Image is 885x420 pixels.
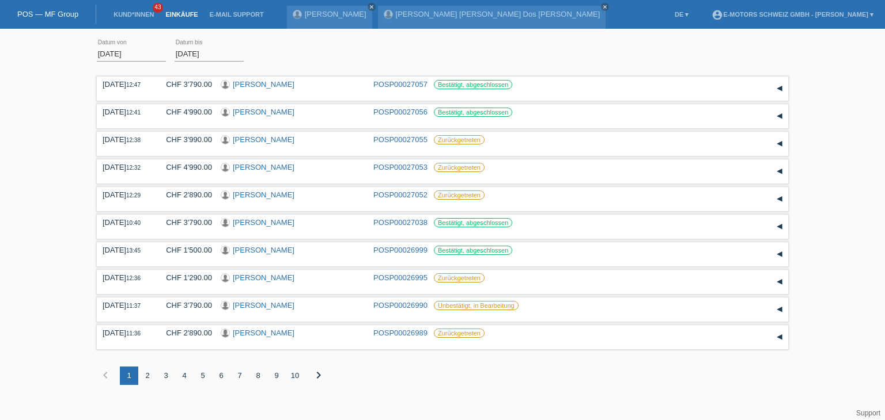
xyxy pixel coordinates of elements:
div: 6 [212,366,230,385]
span: 11:36 [126,330,141,337]
a: account_circleE-Motors Schweiz GmbH - [PERSON_NAME] ▾ [706,11,879,18]
a: Einkäufe [160,11,203,18]
label: Zurückgetreten [434,273,485,282]
div: CHF 4'990.00 [157,163,212,171]
label: Zurückgetreten [434,329,485,338]
a: POSP00027052 [373,190,428,199]
div: CHF 3'790.00 [157,80,212,89]
span: 43 [153,3,163,13]
div: [DATE] [103,80,149,89]
a: POSP00027038 [373,218,428,227]
a: [PERSON_NAME] [233,163,294,171]
div: auf-/zuklappen [771,273,788,291]
i: chevron_right [312,368,326,382]
a: DE ▾ [669,11,694,18]
span: 10:40 [126,220,141,226]
div: [DATE] [103,246,149,254]
div: [DATE] [103,329,149,337]
div: auf-/zuklappen [771,218,788,235]
div: 7 [230,366,249,385]
a: POSP00027057 [373,80,428,89]
label: Unbestätigt, in Bearbeitung [434,301,519,310]
div: [DATE] [103,190,149,199]
a: POSP00026990 [373,301,428,310]
div: CHF 2'890.00 [157,190,212,199]
a: [PERSON_NAME] [233,329,294,337]
label: Bestätigt, abgeschlossen [434,108,512,117]
div: 10 [286,366,304,385]
div: CHF 2'890.00 [157,329,212,337]
div: 1 [120,366,138,385]
div: 8 [249,366,267,385]
a: close [601,3,609,11]
div: 2 [138,366,157,385]
a: [PERSON_NAME] [233,301,294,310]
div: 9 [267,366,286,385]
div: [DATE] [103,218,149,227]
a: [PERSON_NAME] [233,273,294,282]
i: close [369,4,375,10]
a: [PERSON_NAME] [233,190,294,199]
a: Support [856,409,880,417]
label: Zurückgetreten [434,135,485,144]
label: Bestätigt, abgeschlossen [434,80,512,89]
span: 12:47 [126,82,141,88]
label: Bestätigt, abgeschlossen [434,246,512,255]
div: [DATE] [103,108,149,116]
a: [PERSON_NAME] [233,135,294,144]
a: close [368,3,376,11]
span: 11:37 [126,303,141,309]
i: close [602,4,608,10]
div: CHF 1'290.00 [157,273,212,282]
div: [DATE] [103,163,149,171]
a: POSP00027055 [373,135,428,144]
a: POSP00027056 [373,108,428,116]
a: [PERSON_NAME] [233,108,294,116]
span: 12:32 [126,165,141,171]
span: 13:45 [126,247,141,254]
span: 12:38 [126,137,141,143]
a: [PERSON_NAME] [305,10,366,18]
div: CHF 3'790.00 [157,218,212,227]
span: 12:29 [126,192,141,198]
div: auf-/zuklappen [771,190,788,208]
div: auf-/zuklappen [771,246,788,263]
label: Zurückgetreten [434,163,485,172]
div: auf-/zuklappen [771,135,788,152]
a: POSP00026999 [373,246,428,254]
div: auf-/zuklappen [771,163,788,180]
span: 12:36 [126,275,141,281]
a: POSP00027053 [373,163,428,171]
div: [DATE] [103,135,149,144]
label: Bestätigt, abgeschlossen [434,218,512,227]
div: CHF 3'990.00 [157,135,212,144]
div: [DATE] [103,301,149,310]
a: POSP00026989 [373,329,428,337]
a: E-Mail Support [204,11,270,18]
a: [PERSON_NAME] [233,246,294,254]
label: Zurückgetreten [434,190,485,200]
div: CHF 3'790.00 [157,301,212,310]
div: 5 [194,366,212,385]
div: 4 [175,366,194,385]
div: CHF 1'500.00 [157,246,212,254]
div: auf-/zuklappen [771,80,788,97]
div: auf-/zuklappen [771,301,788,318]
i: chevron_left [99,368,112,382]
div: CHF 4'990.00 [157,108,212,116]
div: auf-/zuklappen [771,329,788,346]
div: [DATE] [103,273,149,282]
div: 3 [157,366,175,385]
i: account_circle [712,9,723,21]
a: [PERSON_NAME] [233,80,294,89]
a: [PERSON_NAME] [PERSON_NAME] Dos [PERSON_NAME] [396,10,600,18]
a: Kund*innen [108,11,160,18]
div: auf-/zuklappen [771,108,788,125]
a: [PERSON_NAME] [233,218,294,227]
a: POSP00026995 [373,273,428,282]
a: POS — MF Group [17,10,78,18]
span: 12:41 [126,109,141,116]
